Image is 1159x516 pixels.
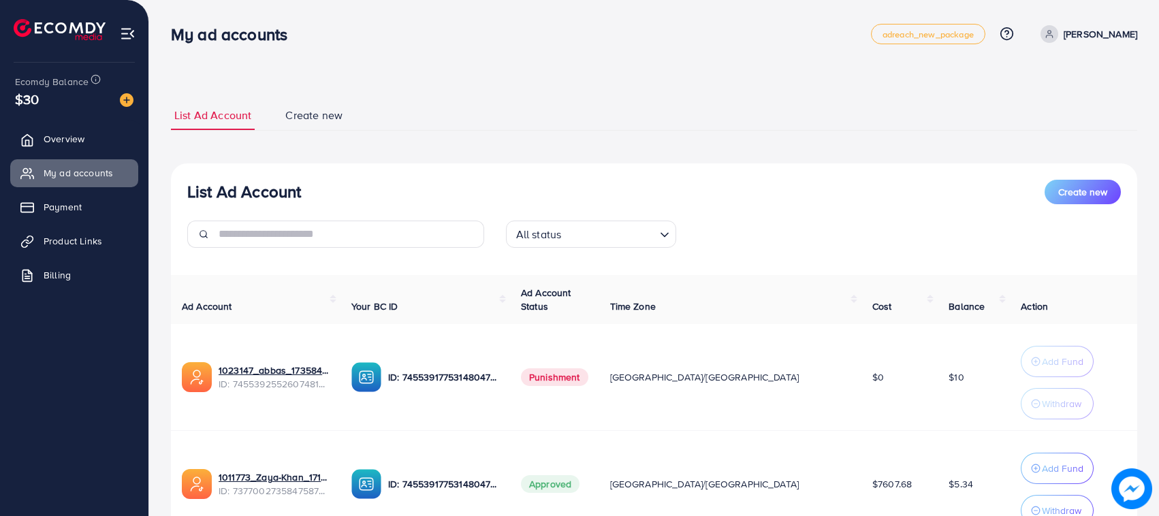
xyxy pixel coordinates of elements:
[44,234,102,248] span: Product Links
[120,26,136,42] img: menu
[44,200,82,214] span: Payment
[15,89,39,109] span: $30
[610,370,799,384] span: [GEOGRAPHIC_DATA]/[GEOGRAPHIC_DATA]
[15,75,89,88] span: Ecomdy Balance
[1064,26,1137,42] p: [PERSON_NAME]
[949,300,985,313] span: Balance
[1111,468,1152,509] img: image
[44,166,113,180] span: My ad accounts
[521,368,588,386] span: Punishment
[513,225,565,244] span: All status
[285,108,343,123] span: Create new
[120,93,133,107] img: image
[219,484,330,498] span: ID: 7377002735847587841
[872,477,912,491] span: $7607.68
[219,364,330,391] div: <span class='underline'>1023147_abbas_1735843853887</span></br>7455392552607481857
[219,377,330,391] span: ID: 7455392552607481857
[506,221,676,248] div: Search for option
[10,125,138,152] a: Overview
[388,476,499,492] p: ID: 7455391775314804752
[187,182,301,201] h3: List Ad Account
[44,132,84,146] span: Overview
[871,24,985,44] a: adreach_new_package
[610,300,656,313] span: Time Zone
[521,475,579,493] span: Approved
[1021,453,1094,484] button: Add Fund
[1035,25,1137,43] a: [PERSON_NAME]
[1021,346,1094,377] button: Add Fund
[44,268,71,282] span: Billing
[182,469,212,499] img: ic-ads-acc.e4c84228.svg
[949,370,964,384] span: $10
[1058,185,1107,199] span: Create new
[351,300,398,313] span: Your BC ID
[10,261,138,289] a: Billing
[10,193,138,221] a: Payment
[351,469,381,499] img: ic-ba-acc.ded83a64.svg
[171,25,298,44] h3: My ad accounts
[949,477,973,491] span: $5.34
[521,286,571,313] span: Ad Account Status
[174,108,251,123] span: List Ad Account
[1042,353,1083,370] p: Add Fund
[219,470,330,484] a: 1011773_Zaya-Khan_1717592302951
[351,362,381,392] img: ic-ba-acc.ded83a64.svg
[1045,180,1121,204] button: Create new
[1021,388,1094,419] button: Withdraw
[10,227,138,255] a: Product Links
[883,30,974,39] span: adreach_new_package
[219,470,330,498] div: <span class='underline'>1011773_Zaya-Khan_1717592302951</span></br>7377002735847587841
[872,300,892,313] span: Cost
[182,362,212,392] img: ic-ads-acc.e4c84228.svg
[1042,396,1081,412] p: Withdraw
[565,222,654,244] input: Search for option
[219,364,330,377] a: 1023147_abbas_1735843853887
[610,477,799,491] span: [GEOGRAPHIC_DATA]/[GEOGRAPHIC_DATA]
[872,370,884,384] span: $0
[1042,460,1083,477] p: Add Fund
[182,300,232,313] span: Ad Account
[14,19,106,40] img: logo
[10,159,138,187] a: My ad accounts
[388,369,499,385] p: ID: 7455391775314804752
[1021,300,1048,313] span: Action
